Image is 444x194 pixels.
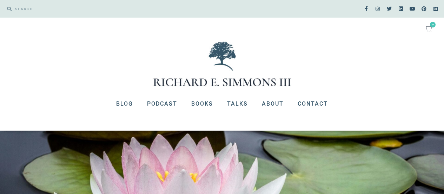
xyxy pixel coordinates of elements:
a: Podcast [140,95,184,113]
a: Talks [220,95,255,113]
a: 0 [417,21,440,37]
a: About [255,95,291,113]
a: Books [184,95,220,113]
span: 0 [430,22,436,27]
a: Contact [291,95,335,113]
input: SEARCH [12,4,219,14]
a: Blog [109,95,140,113]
